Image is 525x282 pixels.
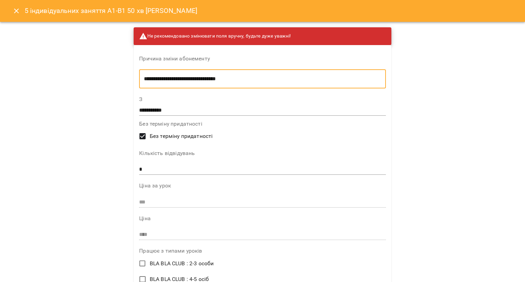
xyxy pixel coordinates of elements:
label: Кількість відвідувань [139,151,386,156]
label: З [139,97,386,102]
label: Працює з типами уроків [139,248,386,254]
span: Без терміну придатності [150,132,213,140]
label: Ціна [139,216,386,221]
button: Close [8,3,25,19]
span: BLA BLA CLUB : 2-3 особи [150,259,214,268]
h6: 5 індивідуальних заняття А1-В1 50 хв [PERSON_NAME] [25,5,197,16]
span: Не рекомендовано змінювати поля вручну, будьте дуже уважні! [139,32,291,40]
label: Причина зміни абонементу [139,56,386,61]
label: Ціна за урок [139,183,386,188]
label: Без терміну придатності [139,121,386,127]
